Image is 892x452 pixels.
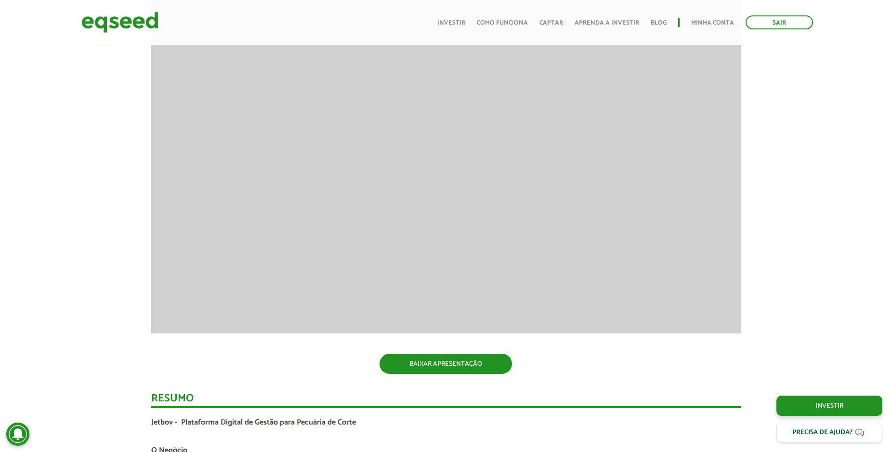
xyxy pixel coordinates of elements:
[651,20,667,26] a: Blog
[380,354,512,374] a: BAIXAR APRESENTAÇÃO
[691,20,734,26] a: Minha conta
[746,15,813,29] a: Sair
[151,416,356,429] span: Jetbov - Plataforma Digital de Gestão para Pecuária de Corte
[437,20,465,26] a: Investir
[477,20,528,26] a: Como funciona
[575,20,639,26] a: Aprenda a investir
[776,396,882,416] a: Investir
[151,393,741,408] div: Resumo
[81,10,158,35] img: EqSeed
[539,20,563,26] a: Captar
